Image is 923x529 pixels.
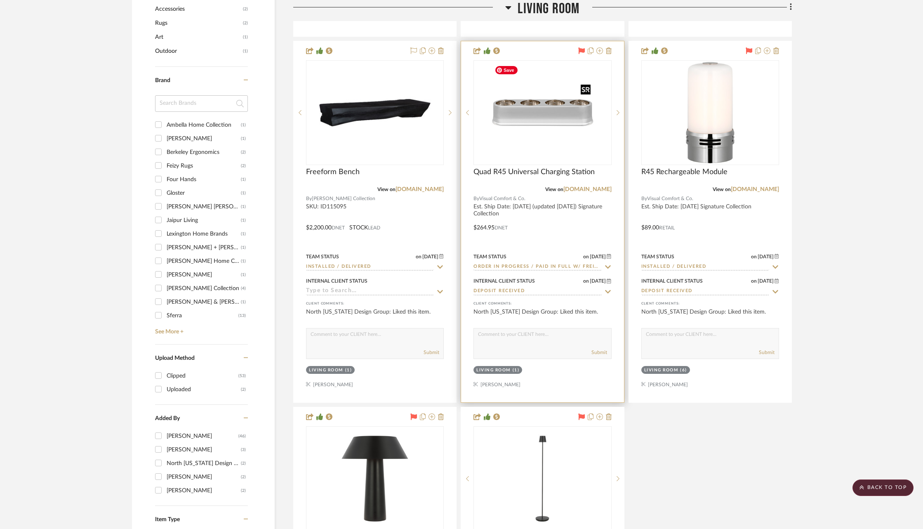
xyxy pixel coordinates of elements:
span: on [583,254,589,259]
span: [PERSON_NAME] Collection [312,195,375,203]
div: North [US_STATE] Design Group: Liked this item. [306,308,444,324]
div: North [US_STATE] Design Group: Liked this item. [641,308,779,324]
a: [DOMAIN_NAME] [396,187,444,192]
span: Accessories [155,2,241,16]
div: (4) [241,282,246,295]
div: (1) [241,295,246,309]
div: [PERSON_NAME] & [PERSON_NAME] [167,295,241,309]
div: (13) [238,309,246,322]
span: (2) [243,2,248,16]
span: on [416,254,421,259]
span: By [306,195,312,203]
div: (2) [241,159,246,172]
div: Internal Client Status [641,277,703,285]
div: Gloster [167,187,241,200]
a: [DOMAIN_NAME] [563,187,612,192]
span: [DATE] [589,278,607,284]
div: (1) [241,214,246,227]
div: (1) [241,241,246,254]
div: (2) [241,383,246,396]
div: 0 [474,61,611,165]
span: By [641,195,647,203]
span: Added By [155,416,180,421]
input: Type to Search… [306,263,434,271]
span: View on [713,187,731,192]
div: Living Room [644,367,678,373]
span: Rugs [155,16,241,30]
div: Berkeley Ergonomics [167,146,241,159]
div: North [US_STATE] Design Group [167,457,241,470]
span: R45 Rechargeable Module [641,168,728,177]
span: (2) [243,17,248,30]
span: (1) [243,31,248,44]
div: [PERSON_NAME] [167,443,241,456]
div: Living Room [309,367,343,373]
span: on [751,279,757,283]
div: (6) [680,367,687,373]
a: See More + [153,322,248,335]
div: (1) [241,227,246,241]
div: [PERSON_NAME] [167,132,241,145]
img: Freeform Bench [307,68,443,156]
img: R45 Rechargeable Module [659,61,762,164]
span: Art [155,30,241,44]
div: (1) [241,118,246,132]
div: [PERSON_NAME] Home Collection [167,255,241,268]
div: Jaipur Living [167,214,241,227]
div: Team Status [641,253,674,260]
div: (1) [241,255,246,268]
button: Submit [759,349,775,356]
span: on [751,254,757,259]
div: [PERSON_NAME] [PERSON_NAME] [167,200,241,213]
div: [PERSON_NAME] [167,484,241,497]
div: (1) [345,367,352,373]
span: By [473,195,479,203]
span: on [583,279,589,283]
div: Sferra [167,309,238,322]
button: Submit [591,349,607,356]
div: Living Room [476,367,511,373]
span: [DATE] [589,254,607,260]
div: Ambella Home Collection [167,118,241,132]
input: Type to Search… [306,288,434,295]
div: (46) [238,430,246,443]
span: View on [545,187,563,192]
span: View on [377,187,396,192]
input: Type to Search… [473,288,601,295]
div: (53) [238,369,246,383]
div: (1) [241,187,246,200]
div: (2) [241,457,246,470]
span: Upload Method [155,355,195,361]
div: Feizy Rugs [167,159,241,172]
div: (1) [241,132,246,145]
div: North [US_STATE] Design Group: Liked this item. [473,308,611,324]
div: (2) [241,484,246,497]
div: (1) [241,268,246,281]
span: [DATE] [757,254,775,260]
div: (1) [513,367,520,373]
div: (2) [241,470,246,484]
div: [PERSON_NAME] [167,470,241,484]
span: Item Type [155,517,180,522]
div: (1) [241,173,246,186]
scroll-to-top-button: BACK TO TOP [852,479,914,496]
input: Type to Search… [641,263,769,271]
input: Type to Search… [641,288,769,295]
input: Type to Search… [473,263,601,271]
span: Outdoor [155,44,241,58]
span: Freeform Bench [306,168,360,177]
div: [PERSON_NAME] Collection [167,282,241,295]
span: Brand [155,78,170,83]
div: Clipped [167,369,238,383]
div: [PERSON_NAME] + [PERSON_NAME] [167,241,241,254]
div: (3) [241,443,246,456]
div: Team Status [473,253,506,260]
img: Quad R45 Universal Charging Station [491,61,594,164]
span: Quad R45 Universal Charging Station [473,168,595,177]
div: Internal Client Status [473,277,535,285]
div: Uploaded [167,383,241,396]
span: Visual Comfort & Co. [479,195,525,203]
div: Team Status [306,253,339,260]
span: [DATE] [757,278,775,284]
div: (2) [241,146,246,159]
